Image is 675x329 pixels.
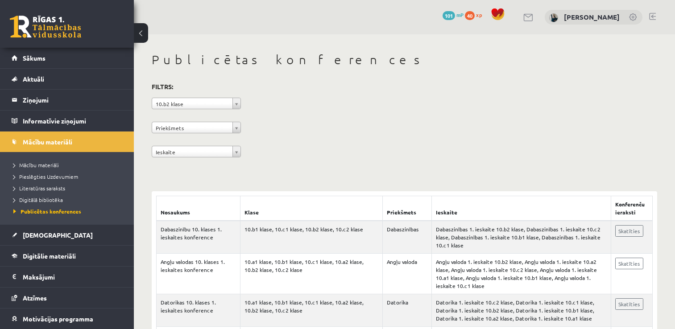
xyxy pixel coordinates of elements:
td: Datorikas 10. klases 1. ieskaites konference [157,294,240,327]
td: Angļu valoda [383,254,432,294]
span: Digitālā bibliotēka [13,196,63,203]
span: 10.b2 klase [156,98,229,110]
a: Skatīties [615,298,643,310]
th: Priekšmets [383,196,432,221]
a: 10.b2 klase [152,98,241,109]
a: Skatīties [615,225,643,237]
a: Informatīvie ziņojumi [12,111,123,131]
span: Priekšmets [156,122,229,134]
a: Ieskaite [152,146,241,157]
legend: Ziņojumi [23,90,123,110]
span: 40 [465,11,475,20]
img: Megija Simsone [549,13,558,22]
a: Priekšmets [152,122,241,133]
h1: Publicētas konferences [152,52,657,67]
a: Pieslēgties Uzdevumiem [13,173,125,181]
td: Angļu valodas 10. klases 1. ieskaites konference [157,254,240,294]
a: Motivācijas programma [12,308,123,329]
td: 10.a1 klase, 10.b1 klase, 10.c1 klase, 10.a2 klase, 10.b2 klase, 10.c2 klase [240,294,383,327]
th: Konferenču ieraksti [611,196,652,221]
th: Nosaukums [157,196,240,221]
span: 101 [443,11,455,20]
span: Publicētas konferences [13,208,81,215]
a: Rīgas 1. Tālmācības vidusskola [10,16,81,38]
span: xp [476,11,482,18]
span: Mācību materiāli [13,161,59,169]
a: [DEMOGRAPHIC_DATA] [12,225,123,245]
a: Ziņojumi [12,90,123,110]
span: Atzīmes [23,294,47,302]
th: Ieskaite [432,196,611,221]
a: Literatūras saraksts [13,184,125,192]
a: Mācību materiāli [13,161,125,169]
td: Datorika 1. ieskaite 10.c2 klase, Datorika 1. ieskaite 10.c1 klase, Datorika 1. ieskaite 10.b2 kl... [432,294,611,327]
span: Sākums [23,54,46,62]
span: Motivācijas programma [23,315,93,323]
a: Publicētas konferences [13,207,125,215]
td: Dabaszinības 1. ieskaite 10.b2 klase, Dabaszinības 1. ieskaite 10.c2 klase, Dabaszinības 1. ieska... [432,221,611,254]
span: Pieslēgties Uzdevumiem [13,173,78,180]
span: Ieskaite [156,146,229,158]
td: Datorika [383,294,432,327]
a: Mācību materiāli [12,132,123,152]
a: Atzīmes [12,288,123,308]
h3: Filtrs: [152,81,646,93]
legend: Informatīvie ziņojumi [23,111,123,131]
th: Klase [240,196,383,221]
td: 10.b1 klase, 10.c1 klase, 10.b2 klase, 10.c2 klase [240,221,383,254]
td: Dabaszinības [383,221,432,254]
a: [PERSON_NAME] [564,12,620,21]
a: Skatīties [615,258,643,269]
legend: Maksājumi [23,267,123,287]
a: 40 xp [465,11,486,18]
a: Digitālie materiāli [12,246,123,266]
span: Literatūras saraksts [13,185,65,192]
td: Dabaszinību 10. klases 1. ieskaites konference [157,221,240,254]
a: Digitālā bibliotēka [13,196,125,204]
span: [DEMOGRAPHIC_DATA] [23,231,93,239]
span: Digitālie materiāli [23,252,76,260]
span: Mācību materiāli [23,138,72,146]
a: 101 mP [443,11,464,18]
td: 10.a1 klase, 10.b1 klase, 10.c1 klase, 10.a2 klase, 10.b2 klase, 10.c2 klase [240,254,383,294]
td: Angļu valoda 1. ieskaite 10.b2 klase, Angļu valoda 1. ieskaite 10.a2 klase, Angļu valoda 1. ieska... [432,254,611,294]
a: Sākums [12,48,123,68]
a: Maksājumi [12,267,123,287]
span: mP [456,11,464,18]
span: Aktuāli [23,75,44,83]
a: Aktuāli [12,69,123,89]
